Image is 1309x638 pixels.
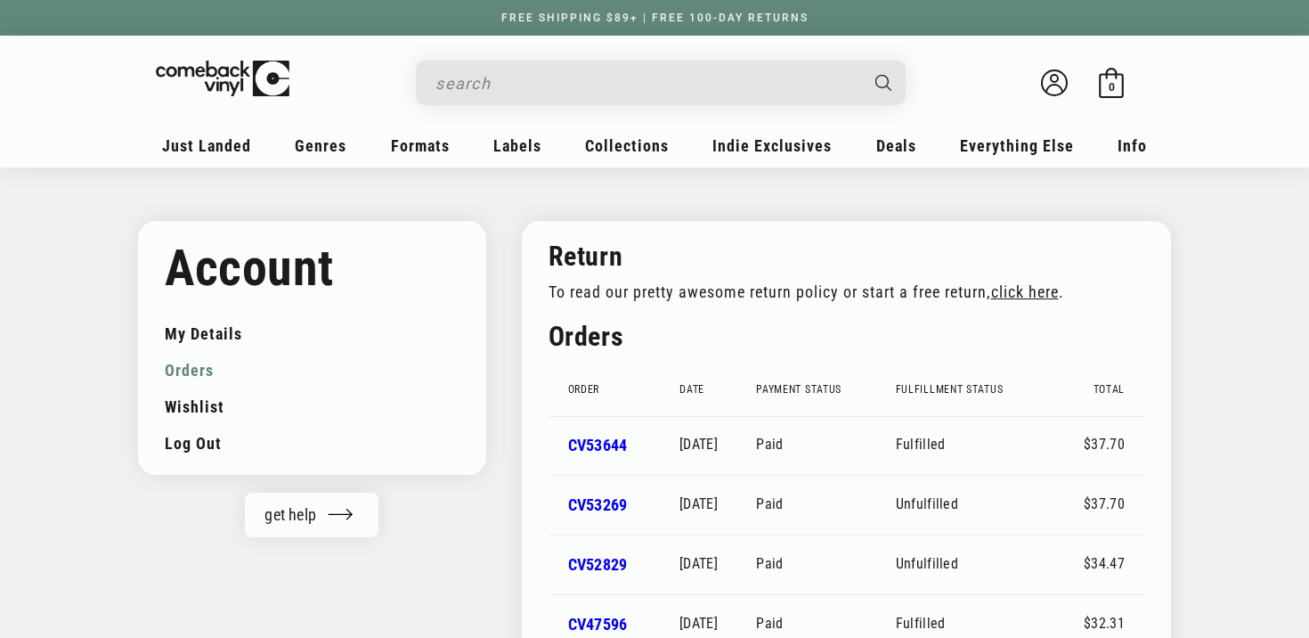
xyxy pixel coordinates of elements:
h1: Account [165,239,459,298]
td: Paid [756,475,895,535]
a: My Details [165,315,459,352]
span: Info [1118,136,1147,155]
input: search [435,65,858,102]
span: Deals [876,136,916,155]
span: 0 [1109,80,1115,94]
time: [DATE] [679,495,718,512]
a: Order number CV53269 [568,495,628,514]
td: Unfulfilled [896,535,1064,594]
span: Indie Exclusives [712,136,832,155]
div: Search [416,61,906,105]
td: Paid [756,535,895,594]
th: Order [549,363,680,416]
time: [DATE] [679,436,718,453]
span: Formats [391,136,450,155]
button: get help [245,493,378,537]
td: Paid [756,416,895,476]
a: FREE SHIPPING $89+ | FREE 100-DAY RETURNS [484,12,826,24]
a: click here [991,283,1059,301]
td: Unfulfilled [896,475,1064,535]
span: Everything Else [960,136,1074,155]
td: $37.70 [1064,416,1144,476]
time: [DATE] [679,555,718,572]
a: Orders [165,352,459,389]
a: Order number CV53644 [568,436,628,454]
a: Log out [165,425,459,462]
a: Order number CV52829 [568,555,628,574]
span: Collections [585,136,669,155]
td: Fulfilled [896,416,1064,476]
h2: Orders [549,319,1144,354]
th: Fulfillment status [896,363,1064,416]
a: Wishlist [165,389,459,425]
td: $37.70 [1064,475,1144,535]
span: Genres [295,136,346,155]
h2: Return [549,239,1116,274]
p: To read our pretty awesome return policy or start a free return, . [549,282,1116,301]
span: Just Landed [162,136,251,155]
td: $34.47 [1064,535,1144,594]
th: Payment status [756,363,895,416]
a: Order number CV47596 [568,615,628,634]
button: Search [860,61,908,105]
time: [DATE] [679,615,718,632]
span: Labels [493,136,541,155]
th: Total [1064,363,1144,416]
th: Date [679,363,756,416]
